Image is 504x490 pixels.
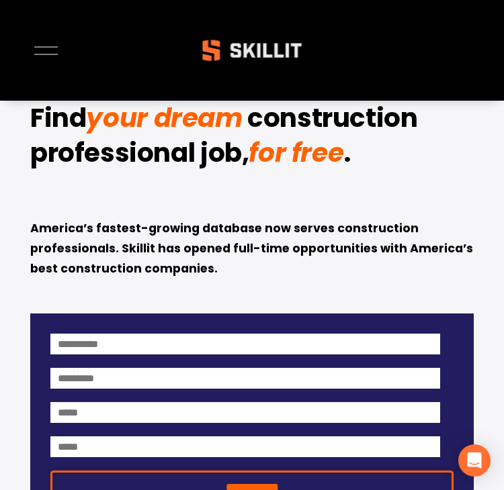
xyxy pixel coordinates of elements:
[458,444,491,477] div: Open Intercom Messenger
[30,219,476,280] strong: America’s fastest-growing database now serves construction professionals. Skillit has opened full...
[86,99,242,136] em: your dream
[30,98,86,143] strong: Find
[343,133,351,178] strong: .
[249,134,343,171] em: for free
[191,30,313,70] img: Skillit
[30,98,423,178] strong: construction professional job,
